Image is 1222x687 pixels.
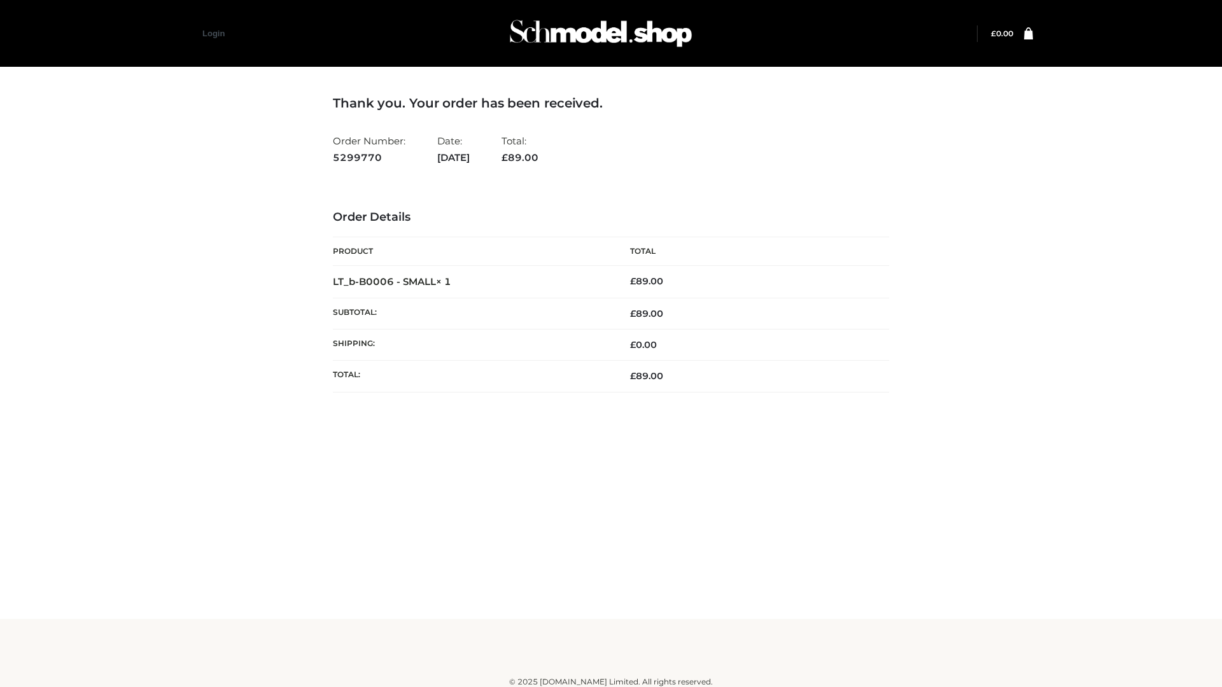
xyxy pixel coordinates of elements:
th: Total: [333,361,611,392]
th: Subtotal: [333,298,611,329]
span: £ [630,308,636,319]
span: £ [630,370,636,382]
span: £ [991,29,996,38]
strong: × 1 [436,275,451,288]
span: 89.00 [630,370,663,382]
bdi: 0.00 [630,339,657,350]
strong: [DATE] [437,149,470,166]
span: £ [630,339,636,350]
span: 89.00 [630,308,663,319]
li: Order Number: [333,130,405,169]
bdi: 89.00 [630,275,663,287]
th: Total [611,237,889,266]
a: £0.00 [991,29,1013,38]
li: Date: [437,130,470,169]
li: Total: [502,130,538,169]
img: Schmodel Admin 964 [505,8,696,59]
th: Shipping: [333,330,611,361]
th: Product [333,237,611,266]
span: £ [630,275,636,287]
bdi: 0.00 [991,29,1013,38]
strong: 5299770 [333,149,405,166]
strong: LT_b-B0006 - SMALL [333,275,451,288]
span: £ [502,151,508,163]
h3: Thank you. Your order has been received. [333,95,889,111]
h3: Order Details [333,211,889,225]
span: 89.00 [502,151,538,163]
a: Login [202,29,225,38]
